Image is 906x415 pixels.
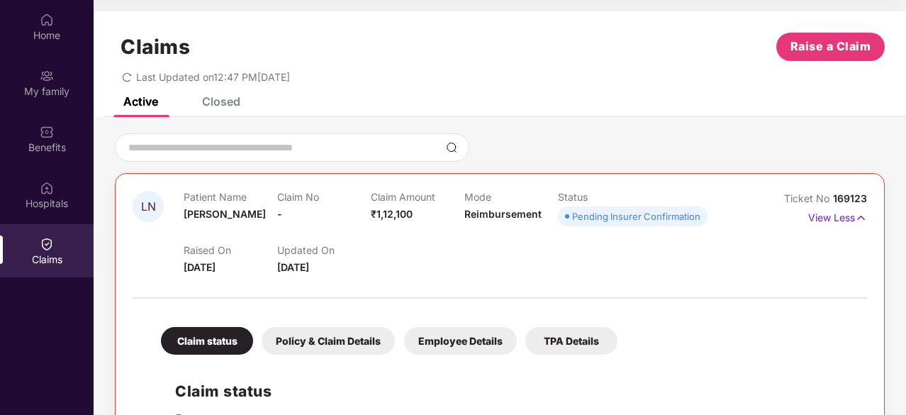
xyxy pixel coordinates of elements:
[184,244,277,256] p: Raised On
[161,327,253,355] div: Claim status
[262,327,395,355] div: Policy & Claim Details
[141,201,156,213] span: LN
[572,209,700,223] div: Pending Insurer Confirmation
[40,13,54,27] img: svg+xml;base64,PHN2ZyBpZD0iSG9tZSIgeG1sbnM9Imh0dHA6Ly93d3cudzMub3JnLzIwMDAvc3ZnIiB3aWR0aD0iMjAiIG...
[40,237,54,251] img: svg+xml;base64,PHN2ZyBpZD0iQ2xhaW0iIHhtbG5zPSJodHRwOi8vd3d3LnczLm9yZy8yMDAwL3N2ZyIgd2lkdGg9IjIwIi...
[464,208,542,220] span: Reimbursement
[277,208,282,220] span: -
[558,191,651,203] p: Status
[464,191,558,203] p: Mode
[184,208,266,220] span: [PERSON_NAME]
[277,261,309,273] span: [DATE]
[790,38,871,55] span: Raise a Claim
[202,94,240,109] div: Closed
[121,35,190,59] h1: Claims
[855,210,867,226] img: svg+xml;base64,PHN2ZyB4bWxucz0iaHR0cDovL3d3dy53My5vcmcvMjAwMC9zdmciIHdpZHRoPSIxNyIgaGVpZ2h0PSIxNy...
[136,71,290,83] span: Last Updated on 12:47 PM[DATE]
[122,71,132,83] span: redo
[123,94,158,109] div: Active
[784,192,833,204] span: Ticket No
[184,191,277,203] p: Patient Name
[833,192,867,204] span: 169123
[40,181,54,195] img: svg+xml;base64,PHN2ZyBpZD0iSG9zcGl0YWxzIiB4bWxucz0iaHR0cDovL3d3dy53My5vcmcvMjAwMC9zdmciIHdpZHRoPS...
[525,327,617,355] div: TPA Details
[446,142,457,153] img: svg+xml;base64,PHN2ZyBpZD0iU2VhcmNoLTMyeDMyIiB4bWxucz0iaHR0cDovL3d3dy53My5vcmcvMjAwMC9zdmciIHdpZH...
[277,244,371,256] p: Updated On
[40,69,54,83] img: svg+xml;base64,PHN2ZyB3aWR0aD0iMjAiIGhlaWdodD0iMjAiIHZpZXdCb3g9IjAgMCAyMCAyMCIgZmlsbD0ibm9uZSIgeG...
[371,191,464,203] p: Claim Amount
[371,208,413,220] span: ₹1,12,100
[776,33,885,61] button: Raise a Claim
[175,380,853,403] h2: Claim status
[808,206,867,226] p: View Less
[404,327,517,355] div: Employee Details
[40,125,54,139] img: svg+xml;base64,PHN2ZyBpZD0iQmVuZWZpdHMiIHhtbG5zPSJodHRwOi8vd3d3LnczLm9yZy8yMDAwL3N2ZyIgd2lkdGg9Ij...
[184,261,216,273] span: [DATE]
[277,191,371,203] p: Claim No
